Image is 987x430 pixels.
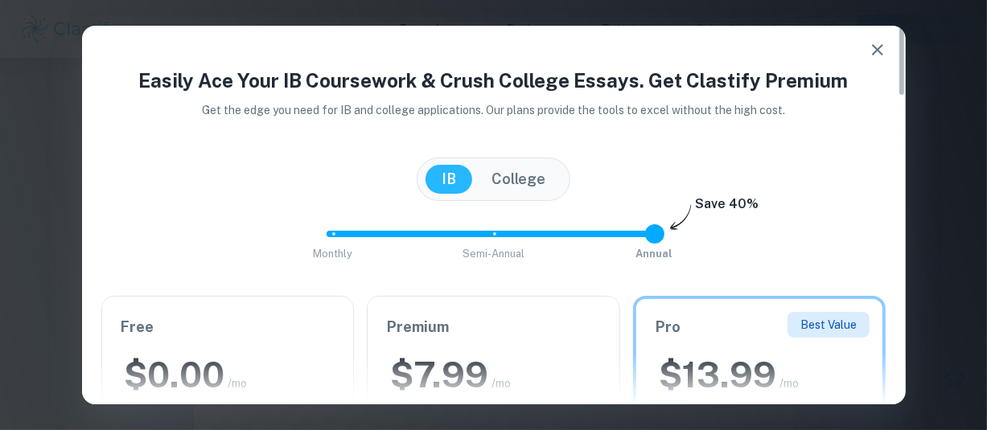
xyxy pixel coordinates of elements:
[313,248,352,260] span: Monthly
[101,66,886,95] h4: Easily Ace Your IB Coursework & Crush College Essays. Get Clastify Premium
[179,101,808,119] p: Get the edge you need for IB and college applications. Our plans provide the tools to excel witho...
[121,316,335,338] h6: Free
[670,204,692,231] img: subscription-arrow.svg
[390,351,488,399] h2: $ 7.99
[426,165,472,194] button: IB
[659,351,776,399] h2: $ 13.99
[656,316,864,338] h6: Pro
[125,351,225,399] h2: $ 0.00
[475,165,561,194] button: College
[695,195,759,222] h6: Save 40%
[800,316,857,334] p: Best Value
[387,316,600,338] h6: Premium
[463,248,524,260] span: Semi-Annual
[636,248,673,260] span: Annual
